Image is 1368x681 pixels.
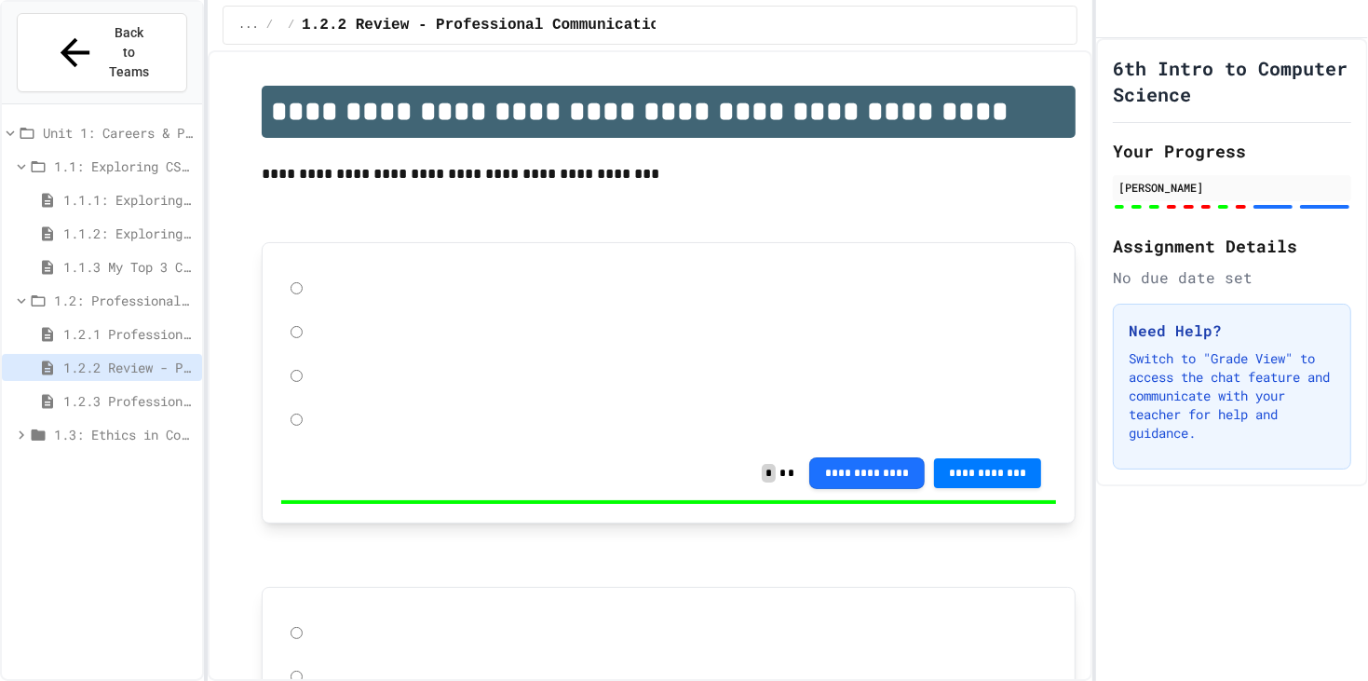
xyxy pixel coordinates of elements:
div: No due date set [1113,266,1351,289]
span: 1.2.2 Review - Professional Communication [63,358,195,377]
span: 1.1.3 My Top 3 CS Careers! [63,257,195,277]
span: Unit 1: Careers & Professionalism [43,123,195,143]
span: 1.1.1: Exploring CS Careers [63,190,195,210]
span: 1.1: Exploring CS Careers [54,157,195,176]
h1: 6th Intro to Computer Science [1113,55,1351,107]
span: 1.2.3 Professional Communication Challenge [63,391,195,411]
span: / [288,18,294,33]
h2: Your Progress [1113,138,1351,164]
span: / [266,18,273,33]
div: [PERSON_NAME] [1118,179,1346,196]
span: 1.1.2: Exploring CS Careers - Review [63,224,195,243]
h2: Assignment Details [1113,233,1351,259]
span: 1.2: Professional Communication [54,291,195,310]
button: Back to Teams [17,13,187,92]
span: 1.2.1 Professional Communication [63,324,195,344]
span: ... [238,18,259,33]
span: Back to Teams [108,23,152,82]
span: 1.2.2 Review - Professional Communication [302,14,669,36]
span: 1.3: Ethics in Computing [54,425,195,444]
p: Switch to "Grade View" to access the chat feature and communicate with your teacher for help and ... [1129,349,1335,443]
h3: Need Help? [1129,320,1335,342]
